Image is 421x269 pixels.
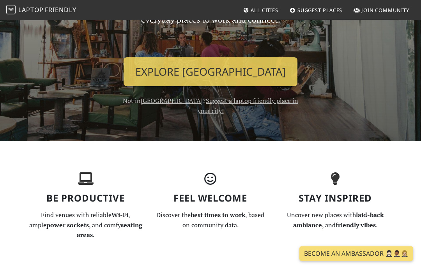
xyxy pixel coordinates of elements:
a: Become an Ambassador 🤵🏻‍♀️🤵🏾‍♂️🤵🏼‍♀️ [299,246,413,261]
img: LaptopFriendly [6,5,16,14]
a: Explore [GEOGRAPHIC_DATA] [124,58,297,87]
a: Suggest Places [287,3,346,17]
a: LaptopFriendly LaptopFriendly [6,4,76,17]
strong: power sockets [46,221,89,230]
strong: laid-back ambiance [293,211,384,230]
p: Discover the , based on community data. [153,211,268,230]
span: Suggest Places [297,7,343,14]
h3: Stay Inspired [278,193,393,204]
a: All Cities [240,3,281,17]
a: Join Community [350,3,412,17]
a: [GEOGRAPHIC_DATA] [141,97,203,105]
p: Find venues with reliable , ample , and comfy . [28,211,143,241]
span: Not in ? [123,97,298,115]
span: All Cities [251,7,278,14]
strong: friendly vibes [336,221,376,230]
strong: seating areas [77,221,142,240]
h3: Feel Welcome [153,193,268,204]
strong: best times to work [191,211,245,219]
a: Suggest a laptop friendly place in your city! [198,97,299,115]
span: Laptop [18,5,44,14]
strong: Wi-Fi [111,211,128,219]
p: Uncover new places with , and . [278,211,393,230]
span: Friendly [45,5,76,14]
h3: Be Productive [28,193,143,204]
span: Join Community [361,7,409,14]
